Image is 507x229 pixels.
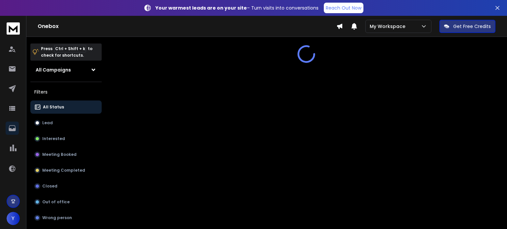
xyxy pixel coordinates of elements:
p: – Turn visits into conversations [155,5,319,11]
button: Meeting Completed [30,164,102,177]
p: Meeting Completed [42,168,85,173]
button: Interested [30,132,102,145]
h3: Filters [30,87,102,97]
p: Closed [42,184,57,189]
h1: All Campaigns [36,67,71,73]
button: All Status [30,100,102,114]
p: Press to check for shortcuts. [41,45,92,59]
button: Wrong person [30,211,102,224]
p: Meeting Booked [42,152,77,157]
p: Lead [42,120,53,126]
p: Get Free Credits [453,23,491,30]
strong: Your warmest leads are on your site [155,5,247,11]
p: Reach Out Now [326,5,361,11]
p: Interested [42,136,65,141]
p: My Workspace [370,23,408,30]
p: All Status [43,104,64,110]
button: Y [7,212,20,225]
button: Closed [30,180,102,193]
button: All Campaigns [30,63,102,76]
button: Lead [30,116,102,129]
p: Wrong person [42,215,72,220]
button: Get Free Credits [439,20,495,33]
button: Out of office [30,195,102,209]
h1: Onebox [38,22,336,30]
img: logo [7,22,20,35]
a: Reach Out Now [324,3,363,13]
button: Meeting Booked [30,148,102,161]
p: Out of office [42,199,70,205]
span: Ctrl + Shift + k [54,45,86,52]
